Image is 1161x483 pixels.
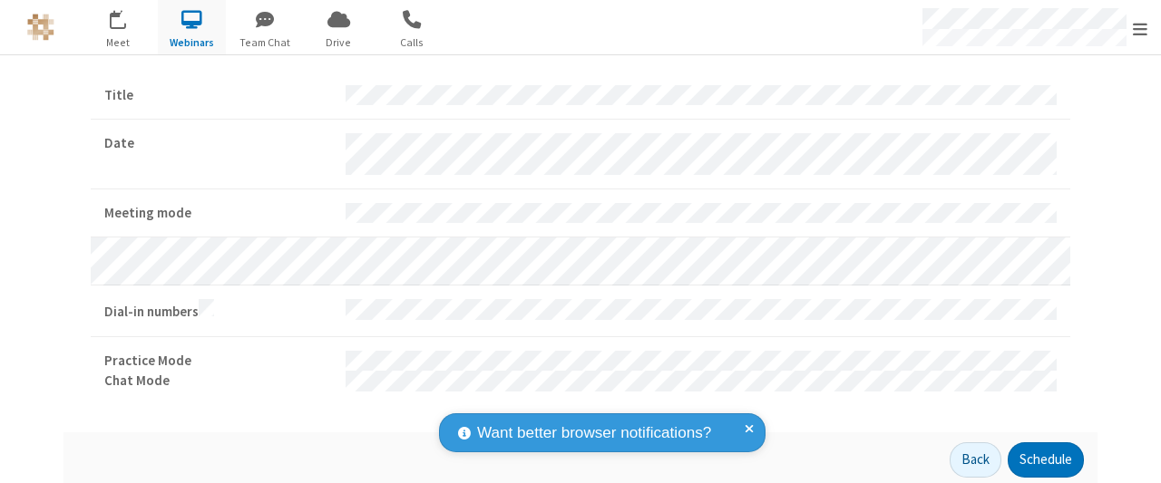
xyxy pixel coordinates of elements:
strong: Dial-in numbers [104,299,332,322]
span: Drive [305,34,373,51]
strong: Meeting mode [104,203,332,224]
img: QA Selenium DO NOT DELETE OR CHANGE [27,14,54,41]
strong: Date [104,133,332,154]
strong: Title [104,85,332,106]
span: Webinars [158,34,226,51]
span: Want better browser notifications? [477,421,711,445]
strong: Chat Mode [104,371,332,391]
span: Team Chat [231,34,299,51]
button: Back [950,442,1001,478]
span: Calls [378,34,446,51]
iframe: Chat [1116,436,1147,470]
strong: Practice Mode [104,351,332,372]
div: 26 [120,10,136,24]
button: Schedule [1008,442,1084,478]
span: Meet [84,34,152,51]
